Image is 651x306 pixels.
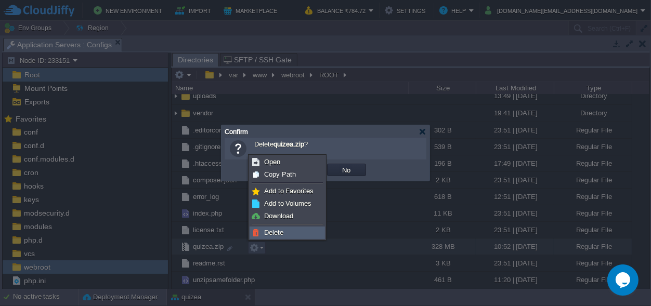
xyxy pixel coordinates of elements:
[264,158,280,166] span: Open
[250,210,324,222] a: Download
[264,229,283,236] span: Delete
[250,198,324,209] a: Add to Volumes
[264,187,314,195] span: Add to Favorites
[254,140,308,148] span: Delete ?
[264,199,311,207] span: Add to Volumes
[250,227,324,238] a: Delete
[250,156,324,168] a: Open
[340,165,354,175] button: No
[225,128,248,136] span: Confirm
[250,185,324,197] a: Add to Favorites
[264,212,293,220] span: Download
[607,264,641,296] iframe: chat widget
[264,170,296,178] span: Copy Path
[274,140,304,148] b: quizea.zip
